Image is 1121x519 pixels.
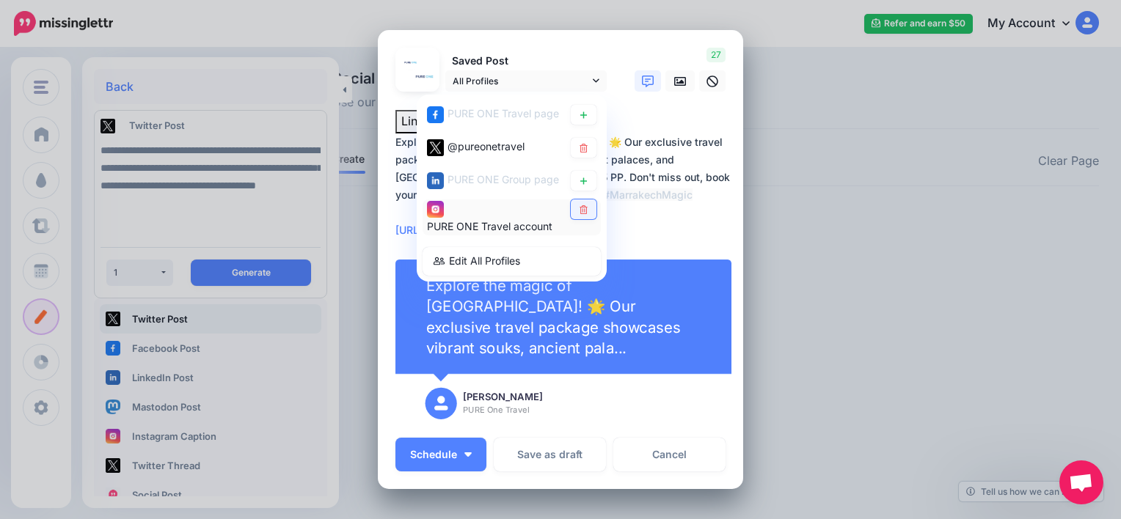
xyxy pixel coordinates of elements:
[395,133,733,239] div: Explore the magic of [GEOGRAPHIC_DATA]! 🌟 Our exclusive travel package showcases vibrant souks, a...
[463,405,529,417] span: PURE One Travel
[445,70,607,92] a: All Profiles
[448,107,559,119] span: PURE ONE Travel page
[395,110,430,133] button: Link
[414,66,435,87] img: 464240739_404657859364624_8349312894474433264_n-bsa154298.jpg
[426,275,701,358] div: Explore the magic of [GEOGRAPHIC_DATA]! 🌟 Our exclusive travel package showcases vibrant souks, a...
[494,438,606,471] button: Save as draft
[613,438,726,471] a: Cancel
[410,449,457,460] span: Schedule
[445,53,607,70] p: Saved Post
[427,139,444,156] img: twitter-square.png
[427,172,444,189] img: linkedin-square.png
[395,438,486,471] button: Schedule
[706,48,726,62] span: 27
[453,73,589,89] span: All Profiles
[427,220,552,232] span: PURE ONE Travel account
[464,452,472,457] img: arrow-down-white.png
[448,140,525,152] span: @pureonetravel
[427,201,444,218] img: instagram-square.png
[400,52,421,73] img: -zVCY7KV-89052.png
[448,173,559,185] span: PURE ONE Group page
[423,247,601,276] a: Edit All Profiles
[463,391,542,404] span: [PERSON_NAME]
[427,106,444,123] img: facebook-square.png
